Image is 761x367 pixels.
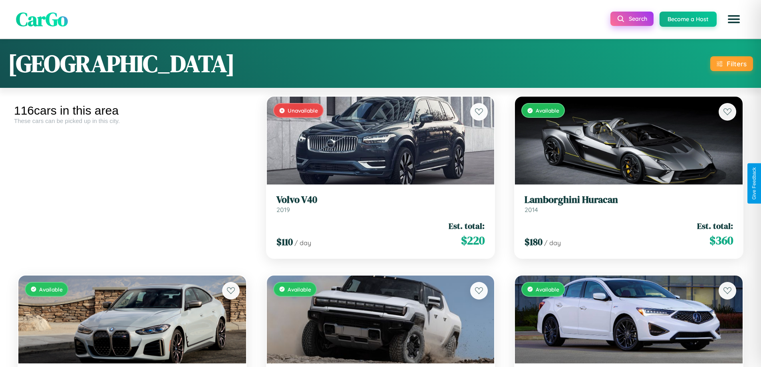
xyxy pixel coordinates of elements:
[536,286,559,293] span: Available
[449,220,485,232] span: Est. total:
[294,239,311,247] span: / day
[727,60,747,68] div: Filters
[697,220,733,232] span: Est. total:
[39,286,63,293] span: Available
[536,107,559,114] span: Available
[525,206,538,214] span: 2014
[544,239,561,247] span: / day
[461,232,485,248] span: $ 220
[276,235,293,248] span: $ 110
[276,206,290,214] span: 2019
[525,194,733,206] h3: Lamborghini Huracan
[16,6,68,32] span: CarGo
[629,15,647,22] span: Search
[525,194,733,214] a: Lamborghini Huracan2014
[709,232,733,248] span: $ 360
[276,194,485,214] a: Volvo V402019
[710,56,753,71] button: Filters
[525,235,542,248] span: $ 180
[288,286,311,293] span: Available
[276,194,485,206] h3: Volvo V40
[610,12,654,26] button: Search
[14,104,250,117] div: 116 cars in this area
[723,8,745,30] button: Open menu
[751,167,757,200] div: Give Feedback
[8,47,235,80] h1: [GEOGRAPHIC_DATA]
[14,117,250,124] div: These cars can be picked up in this city.
[660,12,717,27] button: Become a Host
[288,107,318,114] span: Unavailable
